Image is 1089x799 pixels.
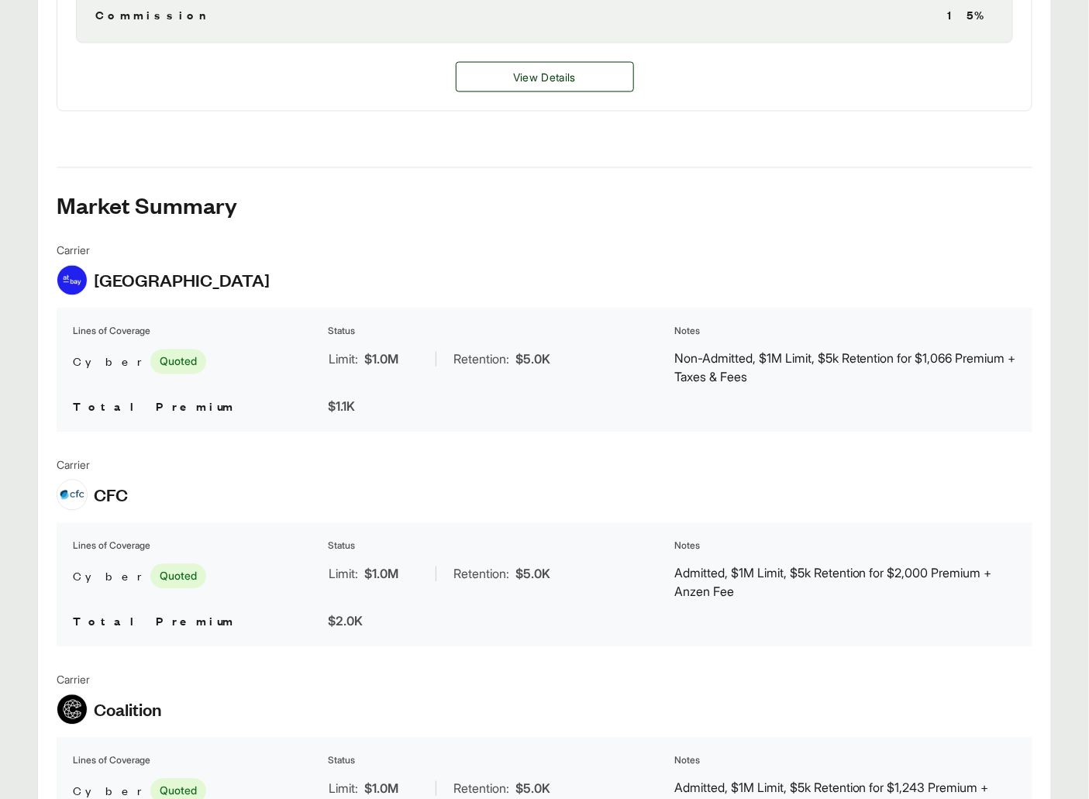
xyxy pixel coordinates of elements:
[674,753,1017,769] th: Notes
[73,567,144,586] span: Cyber
[364,780,398,798] span: $1.0M
[515,780,550,798] span: $5.0K
[947,5,994,24] span: 15 %
[327,324,670,339] th: Status
[72,753,324,769] th: Lines of Coverage
[364,565,398,584] span: $1.0M
[73,353,144,371] span: Cyber
[364,350,398,369] span: $1.0M
[327,753,670,769] th: Status
[453,565,509,584] span: Retention:
[57,243,270,259] span: Carrier
[456,62,634,92] button: View Details
[94,484,128,507] span: CFC
[57,695,87,725] img: Coalition
[57,457,128,474] span: Carrier
[57,672,162,688] span: Carrier
[434,567,438,582] span: |
[328,614,363,629] span: $2.0K
[515,350,550,369] span: $5.0K
[515,565,550,584] span: $5.0K
[434,781,438,797] span: |
[434,352,438,367] span: |
[95,5,213,24] span: Commission
[72,324,324,339] th: Lines of Coverage
[453,780,509,798] span: Retention:
[513,69,576,85] span: View Details
[57,193,1032,218] h2: Market Summary
[328,399,355,415] span: $1.1K
[453,350,509,369] span: Retention:
[329,565,358,584] span: Limit:
[329,780,358,798] span: Limit:
[57,480,87,510] img: CFC
[73,613,236,629] span: Total Premium
[94,698,162,722] span: Coalition
[674,564,1016,601] p: Admitted, $1M Limit, $5k Retention for $2,000 Premium + Anzen Fee
[329,350,358,369] span: Limit:
[327,539,670,554] th: Status
[72,539,324,554] th: Lines of Coverage
[674,350,1016,387] p: Non-Admitted, $1M Limit, $5k Retention for $1,066 Premium + Taxes & Fees
[456,62,634,92] a: At-Bay details
[674,539,1017,554] th: Notes
[150,564,206,589] span: Quoted
[674,324,1017,339] th: Notes
[150,350,206,374] span: Quoted
[94,269,270,292] span: [GEOGRAPHIC_DATA]
[73,398,236,415] span: Total Premium
[57,266,87,295] img: At-Bay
